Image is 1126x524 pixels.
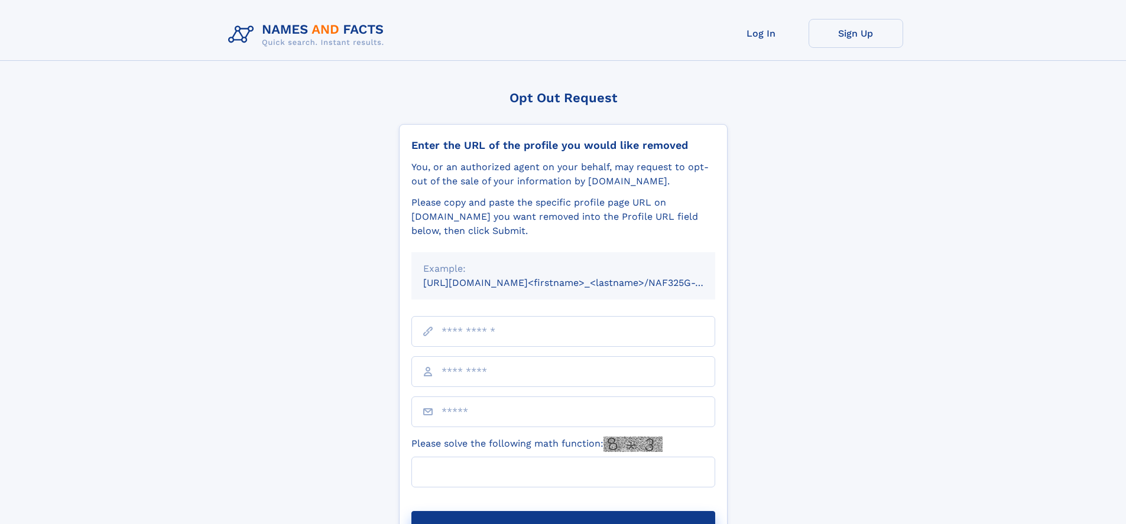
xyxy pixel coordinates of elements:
[809,19,903,48] a: Sign Up
[399,90,728,105] div: Opt Out Request
[411,196,715,238] div: Please copy and paste the specific profile page URL on [DOMAIN_NAME] you want removed into the Pr...
[411,160,715,188] div: You, or an authorized agent on your behalf, may request to opt-out of the sale of your informatio...
[423,277,738,288] small: [URL][DOMAIN_NAME]<firstname>_<lastname>/NAF325G-xxxxxxxx
[411,437,663,452] label: Please solve the following math function:
[411,139,715,152] div: Enter the URL of the profile you would like removed
[714,19,809,48] a: Log In
[423,262,703,276] div: Example:
[223,19,394,51] img: Logo Names and Facts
